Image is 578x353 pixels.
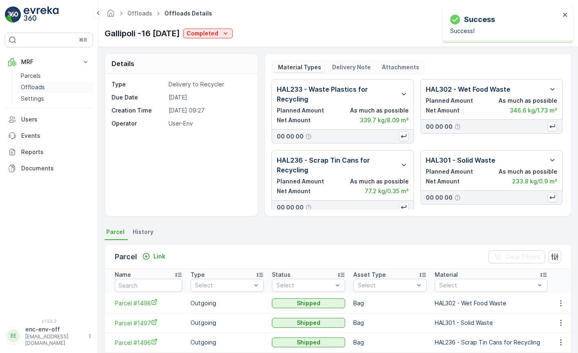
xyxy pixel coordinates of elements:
p: HAL302 - Wet Food Waste [435,299,547,307]
p: Net Amount [277,116,311,124]
p: HAL301 - Solid Waste [435,319,547,327]
button: EEenc-env-off[EMAIL_ADDRESS][DOMAIN_NAME] [5,325,93,346]
p: Select [439,281,535,289]
p: Success [464,14,495,25]
span: Offloads Details [163,9,214,18]
p: Net Amount [277,187,311,195]
a: Parcel #1497 [115,319,182,327]
a: Offloads [18,82,93,93]
button: Completed [183,29,233,38]
p: Status [272,271,291,279]
div: Help Tooltip Icon [305,133,312,140]
img: logo [5,7,21,23]
p: Parcel [115,251,137,263]
button: Shipped [272,318,345,328]
p: Reports [21,148,90,156]
p: Planned Amount [277,106,324,115]
p: Parcels [21,72,41,80]
p: [DATE] [169,93,249,101]
p: HAL236 - Scrap Tin Cans for Recycling [277,155,396,175]
p: 00 00 00 [277,132,304,141]
a: Reports [5,144,93,160]
p: 233.8 kg / 0.9 m³ [512,177,557,185]
p: Shipped [297,319,320,327]
p: 346.6 kg / 1.73 m³ [510,106,557,115]
p: enc-env-off [25,325,84,333]
a: Homepage [106,12,115,19]
p: Type [190,271,205,279]
button: Shipped [272,338,345,347]
div: Help Tooltip Icon [454,124,461,130]
p: Shipped [297,338,320,346]
p: Attachments [381,63,419,71]
p: Asset Type [353,271,386,279]
a: Parcel #1498 [115,299,182,307]
button: Shipped [272,298,345,308]
button: Link [139,252,169,261]
p: Due Date [112,93,165,101]
p: 77.2 kg / 0.35 m³ [365,187,409,195]
p: Planned Amount [277,177,324,185]
p: Operator [112,119,165,128]
p: Documents [21,164,90,172]
a: Settings [18,93,93,104]
p: ⌘B [79,37,87,43]
div: Help Tooltip Icon [454,194,461,201]
p: Delivery Note [331,63,371,71]
span: History [133,228,153,236]
p: [DATE] 09:27 [169,106,249,115]
p: Type [112,80,165,88]
p: Success! [450,27,560,35]
p: MRF [21,58,77,66]
span: v 1.50.2 [5,319,93,324]
p: Net Amount [426,106,460,115]
a: Events [5,128,93,144]
button: MRF [5,54,93,70]
button: Clear Filters [488,250,545,263]
a: Parcels [18,70,93,82]
p: Material Types [277,63,321,71]
span: Parcel [106,228,125,236]
p: 00 00 00 [426,194,453,202]
a: Users [5,111,93,128]
p: As much as possible [499,97,557,105]
p: Clear Filters [505,253,540,261]
p: User-Env [169,119,249,128]
input: Search [115,279,182,292]
p: Offloads [21,83,45,91]
a: Offloads [127,10,152,17]
p: 339.7 kg / 8.09 m³ [360,116,409,124]
p: Delivery to Recycler [169,80,249,88]
p: Details [112,59,134,68]
a: Parcel #1496 [115,338,182,347]
p: As much as possible [499,168,557,176]
p: Outgoing [190,319,264,327]
p: 00 00 00 [277,203,304,212]
p: Outgoing [190,338,264,346]
p: Settings [21,95,44,103]
p: Bag [353,299,427,307]
p: Creation Time [112,106,165,115]
p: Select [195,281,251,289]
p: Link [153,252,165,260]
div: EE [7,329,20,342]
p: [EMAIL_ADDRESS][DOMAIN_NAME] [25,333,84,346]
p: Completed [186,29,218,38]
p: Events [21,132,90,140]
p: HAL233 - Waste Plastics for Recycling [277,84,396,104]
p: Net Amount [426,177,460,185]
p: HAL301 - Solid Waste [426,155,495,165]
a: Documents [5,160,93,176]
p: HAL236 - Scrap Tin Cans for Recycling [435,338,547,346]
button: close [563,11,568,19]
p: Outgoing [190,299,264,307]
p: Shipped [297,299,320,307]
p: As much as possible [350,177,409,185]
p: As much as possible [350,106,409,115]
p: Bag [353,338,427,346]
img: logo_light-DOdMpM7g.png [24,7,59,23]
p: HAL302 - Wet Food Waste [426,84,510,94]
